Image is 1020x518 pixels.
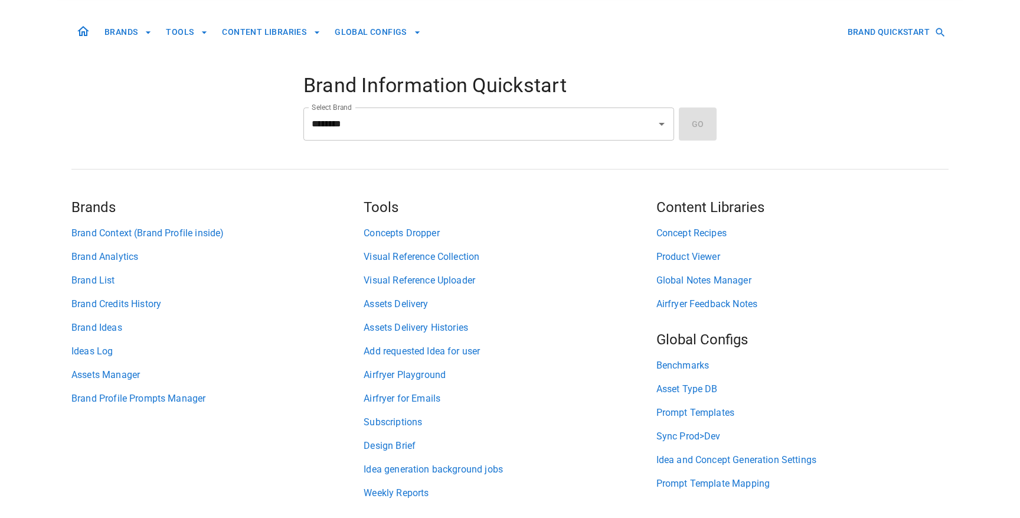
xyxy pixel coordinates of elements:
[71,321,364,335] a: Brand Ideas
[656,297,949,311] a: Airfryer Feedback Notes
[303,73,717,98] h4: Brand Information Quickstart
[71,392,364,406] a: Brand Profile Prompts Manager
[71,250,364,264] a: Brand Analytics
[330,21,426,43] button: GLOBAL CONFIGS
[71,368,364,382] a: Assets Manager
[71,297,364,311] a: Brand Credits History
[364,198,656,217] h5: Tools
[364,344,656,359] a: Add requested Idea for user
[656,477,949,491] a: Prompt Template Mapping
[364,321,656,335] a: Assets Delivery Histories
[364,368,656,382] a: Airfryer Playground
[71,344,364,359] a: Ideas Log
[364,462,656,477] a: Idea generation background jobs
[71,273,364,288] a: Brand List
[656,382,949,396] a: Asset Type DB
[843,21,949,43] button: BRAND QUICKSTART
[217,21,325,43] button: CONTENT LIBRARIES
[364,297,656,311] a: Assets Delivery
[71,198,364,217] h5: Brands
[71,226,364,240] a: Brand Context (Brand Profile inside)
[656,406,949,420] a: Prompt Templates
[656,359,949,373] a: Benchmarks
[161,21,212,43] button: TOOLS
[364,392,656,406] a: Airfryer for Emails
[656,226,949,240] a: Concept Recipes
[364,250,656,264] a: Visual Reference Collection
[100,21,156,43] button: BRANDS
[656,198,949,217] h5: Content Libraries
[364,486,656,500] a: Weekly Reports
[653,116,670,132] button: Open
[312,102,352,112] label: Select Brand
[656,250,949,264] a: Product Viewer
[364,439,656,453] a: Design Brief
[364,226,656,240] a: Concepts Dropper
[364,273,656,288] a: Visual Reference Uploader
[656,453,949,467] a: Idea and Concept Generation Settings
[656,429,949,444] a: Sync Prod>Dev
[656,330,949,349] h5: Global Configs
[656,273,949,288] a: Global Notes Manager
[364,415,656,429] a: Subscriptions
